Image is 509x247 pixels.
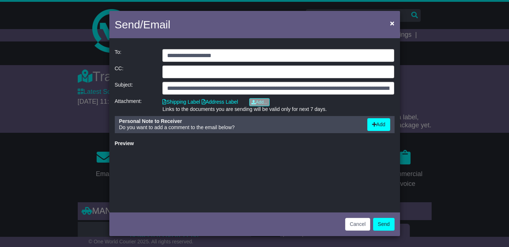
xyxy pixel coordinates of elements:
[373,218,395,231] button: Send
[119,118,360,124] div: Personal Note to Receiver
[111,65,159,78] div: CC:
[162,99,200,105] a: Shipping Label
[115,16,170,33] h4: Send/Email
[162,106,394,112] div: Links to the documents you are sending will be valid only for next 7 days.
[249,98,269,106] a: Add...
[390,19,394,27] span: ×
[202,99,238,105] a: Address Label
[111,49,159,62] div: To:
[111,98,159,112] div: Attachment:
[367,118,390,131] button: Add
[345,218,371,231] button: Cancel
[386,16,398,31] button: Close
[116,118,364,131] div: Do you want to add a comment to the email below?
[115,140,395,147] div: Preview
[111,82,159,95] div: Subject:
